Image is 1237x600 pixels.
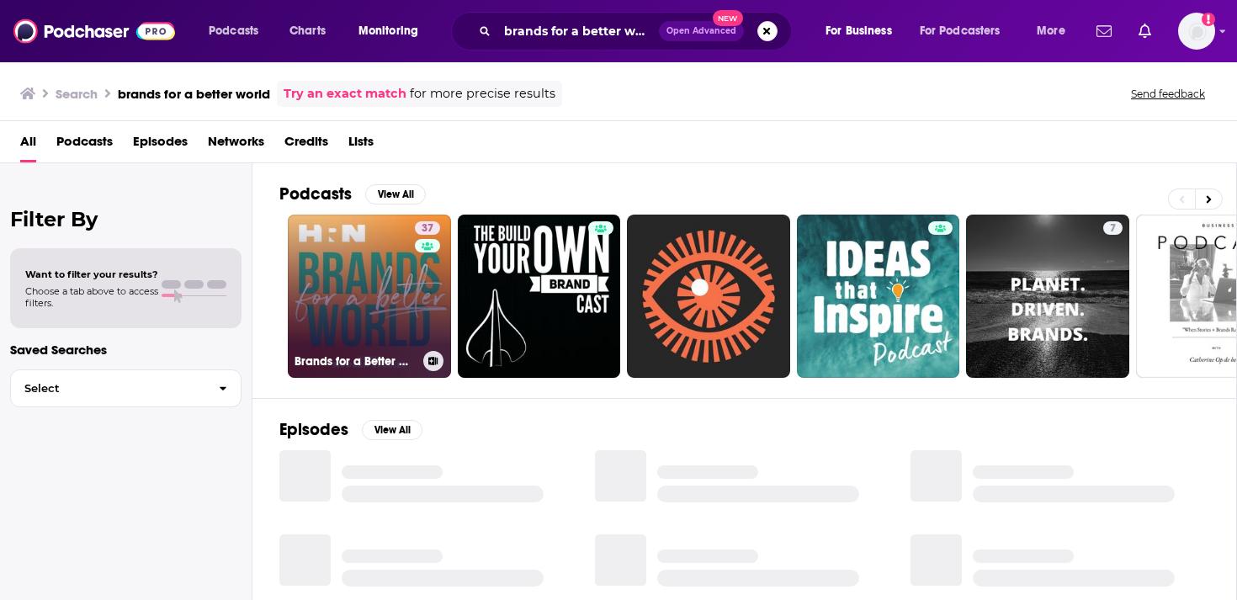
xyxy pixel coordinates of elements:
[56,128,113,162] a: Podcasts
[358,19,418,43] span: Monitoring
[1090,17,1118,45] a: Show notifications dropdown
[133,128,188,162] a: Episodes
[909,18,1025,45] button: open menu
[713,10,743,26] span: New
[279,18,336,45] a: Charts
[814,18,913,45] button: open menu
[497,18,659,45] input: Search podcasts, credits, & more...
[10,369,242,407] button: Select
[362,420,422,440] button: View All
[118,86,270,102] h3: brands for a better world
[197,18,280,45] button: open menu
[295,354,417,369] h3: Brands for a Better World (formerly Evolve CPG)
[666,27,736,35] span: Open Advanced
[467,12,808,50] div: Search podcasts, credits, & more...
[347,18,440,45] button: open menu
[1025,18,1086,45] button: open menu
[20,128,36,162] a: All
[284,84,406,104] a: Try an exact match
[1178,13,1215,50] img: User Profile
[1126,87,1210,101] button: Send feedback
[410,84,555,104] span: for more precise results
[279,183,426,204] a: PodcastsView All
[56,86,98,102] h3: Search
[25,268,158,280] span: Want to filter your results?
[422,220,433,237] span: 37
[10,207,242,231] h2: Filter By
[348,128,374,162] a: Lists
[288,215,451,378] a: 37Brands for a Better World (formerly Evolve CPG)
[1178,13,1215,50] span: Logged in as AutumnKatie
[966,215,1129,378] a: 7
[920,19,1001,43] span: For Podcasters
[826,19,892,43] span: For Business
[415,221,440,235] a: 37
[289,19,326,43] span: Charts
[1132,17,1158,45] a: Show notifications dropdown
[208,128,264,162] a: Networks
[11,383,205,394] span: Select
[13,15,175,47] img: Podchaser - Follow, Share and Rate Podcasts
[365,184,426,204] button: View All
[209,19,258,43] span: Podcasts
[279,419,348,440] h2: Episodes
[659,21,744,41] button: Open AdvancedNew
[1037,19,1065,43] span: More
[1202,13,1215,26] svg: Add a profile image
[1178,13,1215,50] button: Show profile menu
[1110,220,1116,237] span: 7
[284,128,328,162] a: Credits
[25,285,158,309] span: Choose a tab above to access filters.
[279,419,422,440] a: EpisodesView All
[279,183,352,204] h2: Podcasts
[10,342,242,358] p: Saved Searches
[1103,221,1123,235] a: 7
